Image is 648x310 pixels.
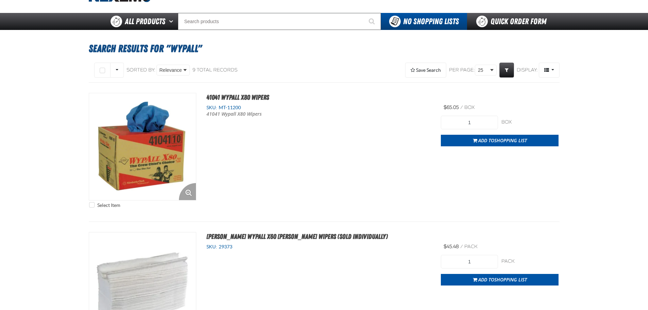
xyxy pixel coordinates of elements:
div: 9 total records [193,67,237,74]
span: 25 [478,67,489,74]
span: / [460,104,463,110]
button: Rows selection options [110,63,124,78]
input: Search [178,13,381,30]
span: Shopping List [494,137,527,144]
span: Add to [478,137,527,144]
button: Add toShopping List [441,274,559,285]
button: Product Grid Views Toolbar [539,63,560,78]
label: Select Item [89,202,120,209]
span: Add to [478,276,527,283]
span: Save Search [416,67,441,73]
button: Enlarge Product Image. Opens a popup [179,183,196,200]
button: Add toShopping List [441,135,559,146]
span: Product Grid Views Toolbar [539,63,559,77]
div: box [501,119,559,126]
div: pack [501,258,559,265]
span: 29373 [217,244,232,249]
div: SKU: [206,244,431,250]
a: Expand or Collapse Grid Filters [499,63,514,78]
button: You do not have available Shopping Lists. Open to Create a New List [381,13,467,30]
span: No Shopping Lists [403,17,459,26]
span: All Products [125,15,165,28]
button: Open All Products pages [167,13,178,30]
span: MT-11200 [217,105,241,110]
a: Quick Order Form [467,13,559,30]
button: Start Searching [364,13,381,30]
span: Shopping List [494,276,527,283]
span: box [464,104,475,110]
div: SKU: [206,104,431,111]
span: $65.05 [444,104,459,110]
a: [PERSON_NAME] WypAll X60 [PERSON_NAME] Wipers (Sold Individually) [206,232,388,241]
span: / [460,244,463,249]
: View Details of the 41041 Wypall X80 Wipers [89,93,196,200]
a: 41041 Wypall X80 Wipers [206,93,269,101]
span: pack [464,244,478,249]
input: Select Item [89,202,95,208]
p: 41041 Wypall X80 Wipers [206,111,341,117]
img: 41041 Wypall X80 Wipers [89,93,196,200]
span: Sorted By: [127,67,155,73]
span: Per page: [449,67,475,74]
span: $45.48 [444,244,459,249]
button: Expand or Collapse Saved Search drop-down to save a search query [405,63,446,78]
span: Relevance [160,67,182,74]
input: Product Quantity [441,255,498,268]
h1: Search Results for "WYPALL" [89,39,560,58]
input: Product Quantity [441,116,498,129]
span: Display: [517,67,538,73]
